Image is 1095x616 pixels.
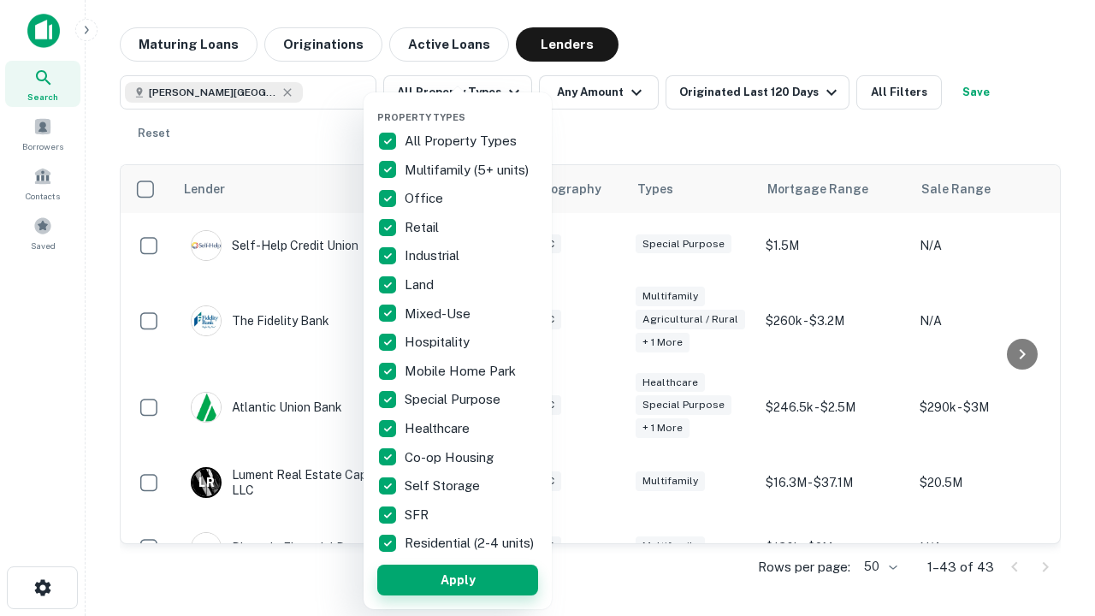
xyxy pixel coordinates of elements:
[377,112,465,122] span: Property Types
[405,160,532,181] p: Multifamily (5+ units)
[405,447,497,468] p: Co-op Housing
[405,332,473,352] p: Hospitality
[405,188,447,209] p: Office
[405,246,463,266] p: Industrial
[377,565,538,595] button: Apply
[405,131,520,151] p: All Property Types
[405,389,504,410] p: Special Purpose
[405,533,537,554] p: Residential (2-4 units)
[405,217,442,238] p: Retail
[405,304,474,324] p: Mixed-Use
[1009,424,1095,506] iframe: Chat Widget
[405,505,432,525] p: SFR
[405,361,519,382] p: Mobile Home Park
[405,476,483,496] p: Self Storage
[405,418,473,439] p: Healthcare
[405,275,437,295] p: Land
